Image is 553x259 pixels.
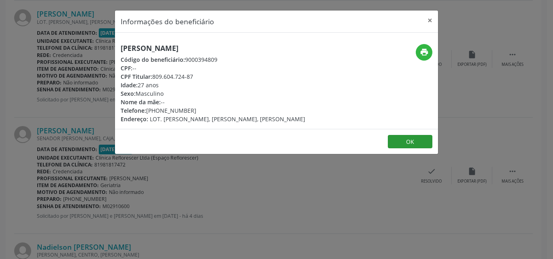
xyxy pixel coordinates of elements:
span: CPF: [121,64,132,72]
h5: [PERSON_NAME] [121,44,305,53]
h5: Informações do beneficiário [121,16,214,27]
div: 27 anos [121,81,305,89]
span: Endereço: [121,115,148,123]
span: Idade: [121,81,138,89]
div: -- [121,64,305,72]
button: print [416,44,432,61]
span: Sexo: [121,90,136,97]
div: [PHONE_NUMBER] [121,106,305,115]
div: Masculino [121,89,305,98]
div: -- [121,98,305,106]
span: Nome da mãe: [121,98,161,106]
span: Telefone: [121,107,146,114]
div: 809.604.724-87 [121,72,305,81]
div: 9000394809 [121,55,305,64]
i: print [420,48,429,57]
span: CPF Titular: [121,73,152,80]
button: Close [422,11,438,30]
button: OK [388,135,432,149]
span: Código do beneficiário: [121,56,185,63]
span: LOT. [PERSON_NAME], [PERSON_NAME], [PERSON_NAME] [150,115,305,123]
